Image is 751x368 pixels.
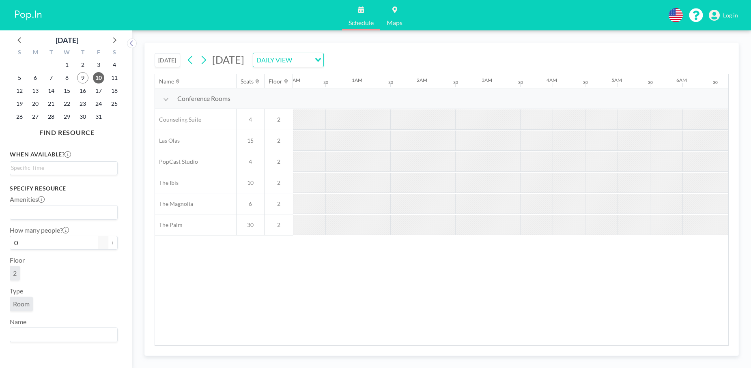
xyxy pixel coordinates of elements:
[155,200,193,208] span: The Magnolia
[10,328,117,342] div: Search for option
[177,94,230,103] span: Conference Rooms
[676,77,687,83] div: 6AM
[212,53,244,66] span: [DATE]
[10,185,118,192] h3: Specify resource
[11,207,113,218] input: Search for option
[352,77,362,83] div: 1AM
[417,77,427,83] div: 2AM
[10,318,26,326] label: Name
[583,80,588,85] div: 30
[109,98,120,109] span: Saturday, October 25, 2025
[93,111,104,122] span: Friday, October 31, 2025
[155,221,183,229] span: The Palm
[61,59,73,71] span: Wednesday, October 1, 2025
[56,34,78,46] div: [DATE]
[648,80,653,85] div: 30
[269,78,282,85] div: Floor
[155,53,180,67] button: [DATE]
[237,116,264,123] span: 4
[10,226,69,234] label: How many people?
[159,78,174,85] div: Name
[453,80,458,85] div: 30
[265,158,293,165] span: 2
[45,85,57,96] span: Tuesday, October 14, 2025
[709,10,738,21] a: Log in
[30,98,41,109] span: Monday, October 20, 2025
[93,72,104,83] span: Friday, October 10, 2025
[518,80,523,85] div: 30
[14,72,25,83] span: Sunday, October 5, 2025
[349,19,374,26] span: Schedule
[13,269,17,277] span: 2
[611,77,622,83] div: 5AM
[265,179,293,186] span: 2
[241,78,254,85] div: Seats
[13,300,30,308] span: Room
[155,179,179,186] span: The Ibis
[109,72,120,83] span: Saturday, October 11, 2025
[155,137,180,144] span: Las Olas
[77,85,88,96] span: Thursday, October 16, 2025
[237,200,264,208] span: 6
[323,80,328,85] div: 30
[77,98,88,109] span: Thursday, October 23, 2025
[77,111,88,122] span: Thursday, October 30, 2025
[265,137,293,144] span: 2
[10,195,45,203] label: Amenities
[388,80,393,85] div: 30
[155,116,201,123] span: Counseling Suite
[723,12,738,19] span: Log in
[265,221,293,229] span: 2
[30,72,41,83] span: Monday, October 6, 2025
[155,158,198,165] span: PopCast Studio
[45,98,57,109] span: Tuesday, October 21, 2025
[10,256,25,264] label: Floor
[237,221,264,229] span: 30
[13,7,44,24] img: organization-logo
[10,125,124,137] h4: FIND RESOURCE
[45,111,57,122] span: Tuesday, October 28, 2025
[109,59,120,71] span: Saturday, October 4, 2025
[77,59,88,71] span: Thursday, October 2, 2025
[482,77,492,83] div: 3AM
[30,111,41,122] span: Monday, October 27, 2025
[14,85,25,96] span: Sunday, October 12, 2025
[109,85,120,96] span: Saturday, October 18, 2025
[547,77,557,83] div: 4AM
[75,48,90,58] div: T
[43,48,59,58] div: T
[237,158,264,165] span: 4
[14,98,25,109] span: Sunday, October 19, 2025
[93,98,104,109] span: Friday, October 24, 2025
[237,137,264,144] span: 15
[98,236,108,250] button: -
[59,48,75,58] div: W
[14,111,25,122] span: Sunday, October 26, 2025
[265,200,293,208] span: 2
[93,85,104,96] span: Friday, October 17, 2025
[108,236,118,250] button: +
[253,53,323,67] div: Search for option
[61,72,73,83] span: Wednesday, October 8, 2025
[11,329,113,340] input: Search for option
[265,116,293,123] span: 2
[387,19,402,26] span: Maps
[10,162,117,174] div: Search for option
[10,205,117,219] div: Search for option
[255,55,294,65] span: DAILY VIEW
[287,77,300,83] div: 12AM
[77,72,88,83] span: Thursday, October 9, 2025
[12,48,28,58] div: S
[61,111,73,122] span: Wednesday, October 29, 2025
[11,163,113,172] input: Search for option
[106,48,122,58] div: S
[90,48,106,58] div: F
[28,48,43,58] div: M
[713,80,718,85] div: 30
[295,55,310,65] input: Search for option
[61,85,73,96] span: Wednesday, October 15, 2025
[10,287,23,295] label: Type
[237,179,264,186] span: 10
[93,59,104,71] span: Friday, October 3, 2025
[45,72,57,83] span: Tuesday, October 7, 2025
